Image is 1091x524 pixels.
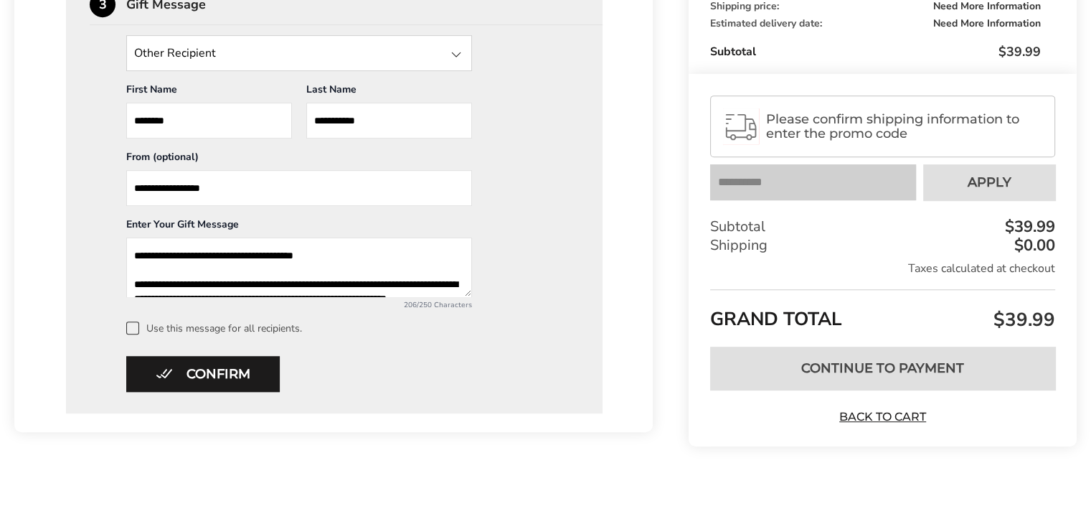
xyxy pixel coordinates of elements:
div: $0.00 [1011,238,1055,254]
div: Enter Your Gift Message [126,217,472,238]
input: Last Name [306,103,472,139]
div: $39.99 [1001,220,1055,235]
span: Apply [968,177,1011,190]
div: Subtotal [710,43,1041,60]
div: Subtotal [710,218,1055,237]
a: Back to Cart [833,409,933,425]
div: 206/250 Characters [126,300,472,310]
span: $39.99 [990,307,1055,332]
div: Estimated delivery date: [710,19,1041,29]
div: GRAND TOTAL [710,290,1055,337]
div: Taxes calculated at checkout [710,261,1055,277]
span: $39.99 [998,43,1041,60]
span: Need More Information [933,1,1041,11]
div: Shipping price: [710,1,1041,11]
div: Shipping [710,237,1055,256]
button: Apply [923,165,1055,201]
button: Confirm button [126,356,280,392]
input: From [126,170,472,206]
span: Please confirm shipping information to enter the promo code [766,113,1042,141]
input: State [126,35,472,71]
label: Use this message for all recipients. [126,322,579,334]
div: First Name [126,83,292,103]
div: Last Name [306,83,472,103]
textarea: Add a message [126,238,472,297]
span: Need More Information [933,19,1041,29]
div: From (optional) [126,150,472,170]
button: Continue to Payment [710,347,1055,390]
input: First Name [126,103,292,139]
